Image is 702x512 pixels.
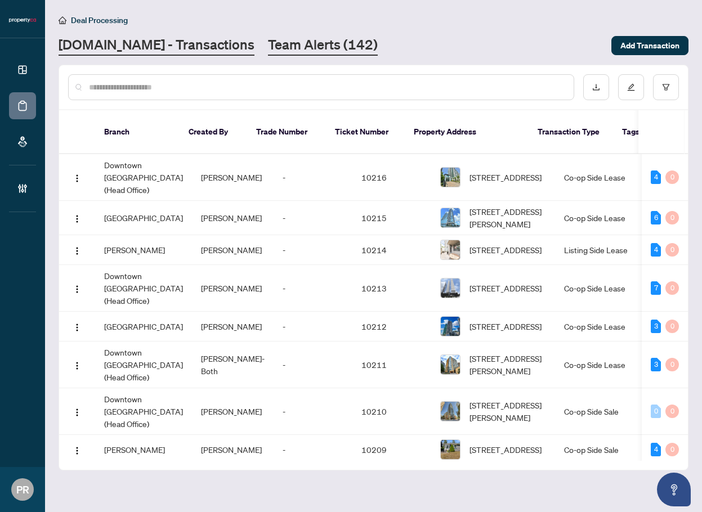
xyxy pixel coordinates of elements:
img: Logo [73,246,82,255]
button: Logo [68,402,86,420]
td: 10212 [352,312,431,342]
img: Logo [73,214,82,223]
img: thumbnail-img [441,440,460,459]
td: Co-op Side Lease [555,342,640,388]
img: Logo [73,285,82,294]
td: 10214 [352,235,431,265]
td: Co-op Side Lease [555,265,640,312]
div: 6 [651,211,661,224]
td: - [274,312,352,342]
img: thumbnail-img [441,240,460,259]
td: 10211 [352,342,431,388]
img: thumbnail-img [441,168,460,187]
img: logo [9,17,36,24]
th: Branch [95,110,180,154]
span: PR [16,482,29,497]
span: [PERSON_NAME] [201,213,262,223]
button: Logo [68,241,86,259]
span: [PERSON_NAME] [201,283,262,293]
img: Logo [73,361,82,370]
th: Trade Number [247,110,326,154]
button: Add Transaction [611,36,688,55]
td: [GEOGRAPHIC_DATA] [95,201,192,235]
div: 4 [651,170,661,184]
td: 10213 [352,265,431,312]
th: Ticket Number [326,110,405,154]
div: 7 [651,281,661,295]
span: Add Transaction [620,37,679,55]
td: Co-op Side Lease [555,154,640,201]
div: 3 [651,320,661,333]
span: [STREET_ADDRESS] [470,320,542,333]
button: Logo [68,168,86,186]
th: Property Address [405,110,529,154]
button: Logo [68,441,86,459]
span: [STREET_ADDRESS][PERSON_NAME] [470,399,546,424]
span: [STREET_ADDRESS] [470,244,542,256]
td: Downtown [GEOGRAPHIC_DATA] (Head Office) [95,154,192,201]
a: Team Alerts (142) [268,35,378,56]
td: - [274,388,352,435]
span: [PERSON_NAME] [201,406,262,416]
td: [GEOGRAPHIC_DATA] [95,312,192,342]
div: 4 [651,443,661,456]
td: - [274,201,352,235]
span: [STREET_ADDRESS] [470,282,542,294]
td: Downtown [GEOGRAPHIC_DATA] (Head Office) [95,342,192,388]
td: Co-op Side Sale [555,388,640,435]
div: 0 [665,243,679,257]
div: 3 [651,358,661,371]
td: - [274,435,352,465]
td: 10210 [352,388,431,435]
img: Logo [73,446,82,455]
button: filter [653,74,679,100]
span: Deal Processing [71,15,128,25]
button: Logo [68,356,86,374]
img: thumbnail-img [441,279,460,298]
div: 0 [665,320,679,333]
button: download [583,74,609,100]
div: 0 [665,211,679,224]
span: [STREET_ADDRESS] [470,443,542,456]
span: [STREET_ADDRESS] [470,171,542,183]
td: 10209 [352,435,431,465]
button: Logo [68,317,86,335]
img: thumbnail-img [441,402,460,421]
td: Downtown [GEOGRAPHIC_DATA] (Head Office) [95,388,192,435]
th: Transaction Type [529,110,613,154]
span: home [59,16,66,24]
div: 0 [665,405,679,418]
td: - [274,342,352,388]
img: thumbnail-img [441,208,460,227]
span: [STREET_ADDRESS][PERSON_NAME] [470,205,546,230]
td: [PERSON_NAME] [95,235,192,265]
td: - [274,265,352,312]
span: [STREET_ADDRESS][PERSON_NAME] [470,352,546,377]
span: edit [627,83,635,91]
td: Co-op Side Lease [555,312,640,342]
span: filter [662,83,670,91]
span: [PERSON_NAME]-Both [201,353,265,376]
th: Created By [180,110,247,154]
td: Listing Side Lease [555,235,640,265]
div: 0 [665,358,679,371]
button: edit [618,74,644,100]
td: - [274,154,352,201]
td: 10216 [352,154,431,201]
img: Logo [73,323,82,332]
td: [PERSON_NAME] [95,435,192,465]
span: [PERSON_NAME] [201,321,262,331]
td: - [274,235,352,265]
div: 0 [651,405,661,418]
img: thumbnail-img [441,317,460,336]
span: [PERSON_NAME] [201,245,262,255]
span: [PERSON_NAME] [201,172,262,182]
button: Open asap [657,473,691,506]
button: Logo [68,279,86,297]
img: thumbnail-img [441,355,460,374]
a: [DOMAIN_NAME] - Transactions [59,35,254,56]
img: Logo [73,174,82,183]
div: 0 [665,443,679,456]
span: [PERSON_NAME] [201,444,262,455]
div: 4 [651,243,661,257]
